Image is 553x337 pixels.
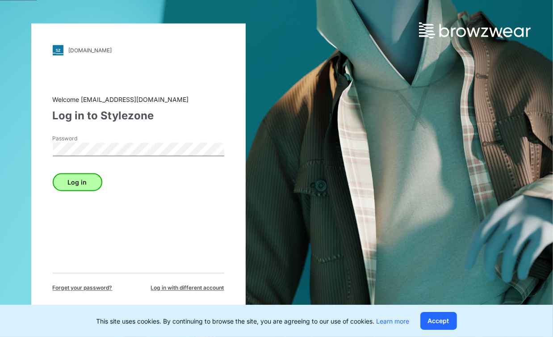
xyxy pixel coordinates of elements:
button: Accept [420,312,457,330]
img: browzwear-logo.73288ffb.svg [419,22,531,38]
span: Forget your password? [53,284,113,292]
img: svg+xml;base64,PHN2ZyB3aWR0aD0iMjgiIGhlaWdodD0iMjgiIHZpZXdCb3g9IjAgMCAyOCAyOCIgZmlsbD0ibm9uZSIgeG... [53,45,63,56]
div: [DOMAIN_NAME] [69,47,112,54]
label: Password [53,135,115,143]
div: Log in to Stylezone [53,108,224,124]
div: Welcome [EMAIL_ADDRESS][DOMAIN_NAME] [53,95,224,105]
span: Log in with different account [151,284,224,292]
a: [DOMAIN_NAME] [53,45,224,56]
a: Learn more [377,317,410,325]
p: This site uses cookies. By continuing to browse the site, you are agreeing to our use of cookies. [96,316,410,326]
button: Log in [53,173,102,191]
